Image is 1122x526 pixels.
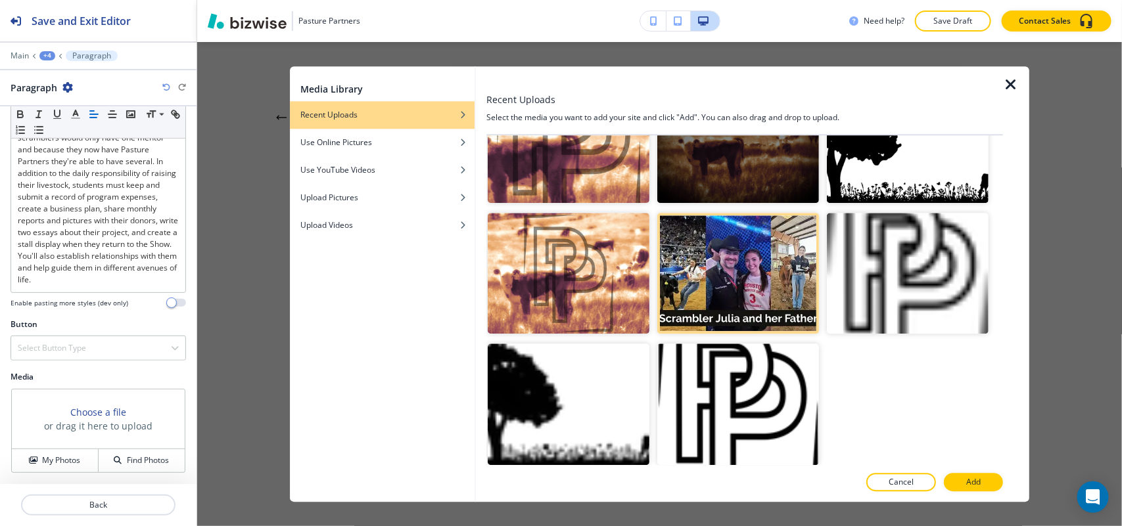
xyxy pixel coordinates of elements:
[932,15,974,27] p: Save Draft
[12,449,99,472] button: My Photos
[11,298,128,308] h4: Enable pasting more styles (dev only)
[486,112,1003,123] h4: Select the media you want to add your site and click "Add". You can also drag and drop to upload.
[290,184,475,211] button: Upload Pictures
[300,192,358,204] h4: Upload Pictures
[300,109,358,121] h4: Recent Uploads
[11,388,186,473] div: Choose a fileor drag it here to uploadMy PhotosFind Photos
[208,13,287,29] img: Bizwise Logo
[11,318,37,330] h2: Button
[208,11,360,31] button: Pasture Partners
[11,81,57,95] h2: Paragraph
[290,156,475,184] button: Use YouTube Videos
[1077,481,1109,513] div: Open Intercom Messenger
[290,101,475,129] button: Recent Uploads
[300,137,372,148] h4: Use Online Pictures
[22,499,174,511] p: Back
[889,476,914,488] p: Cancel
[32,13,131,29] h2: Save and Exit Editor
[300,219,353,231] h4: Upload Videos
[99,449,185,472] button: Find Photos
[66,51,118,61] button: Paragraph
[44,419,152,433] h3: or drag it here to upload
[300,164,375,176] h4: Use YouTube Videos
[70,405,126,419] button: Choose a file
[18,37,179,286] p: Becoming a Pasture Partner is much grander than just providing a calf to a young boy or girl. The...
[290,211,475,239] button: Upload Videos
[39,51,55,60] button: +4
[18,342,86,354] h4: Select Button Type
[864,15,904,27] h3: Need help?
[966,476,981,488] p: Add
[486,93,555,106] h3: Recent Uploads
[298,15,360,27] h3: Pasture Partners
[1019,15,1071,27] p: Contact Sales
[300,82,363,96] h2: Media Library
[42,454,80,466] h4: My Photos
[11,51,29,60] button: Main
[944,473,1003,491] button: Add
[915,11,991,32] button: Save Draft
[1002,11,1111,32] button: Contact Sales
[72,51,111,60] p: Paragraph
[21,494,175,515] button: Back
[127,454,169,466] h4: Find Photos
[290,129,475,156] button: Use Online Pictures
[11,371,186,383] h2: Media
[866,473,936,491] button: Cancel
